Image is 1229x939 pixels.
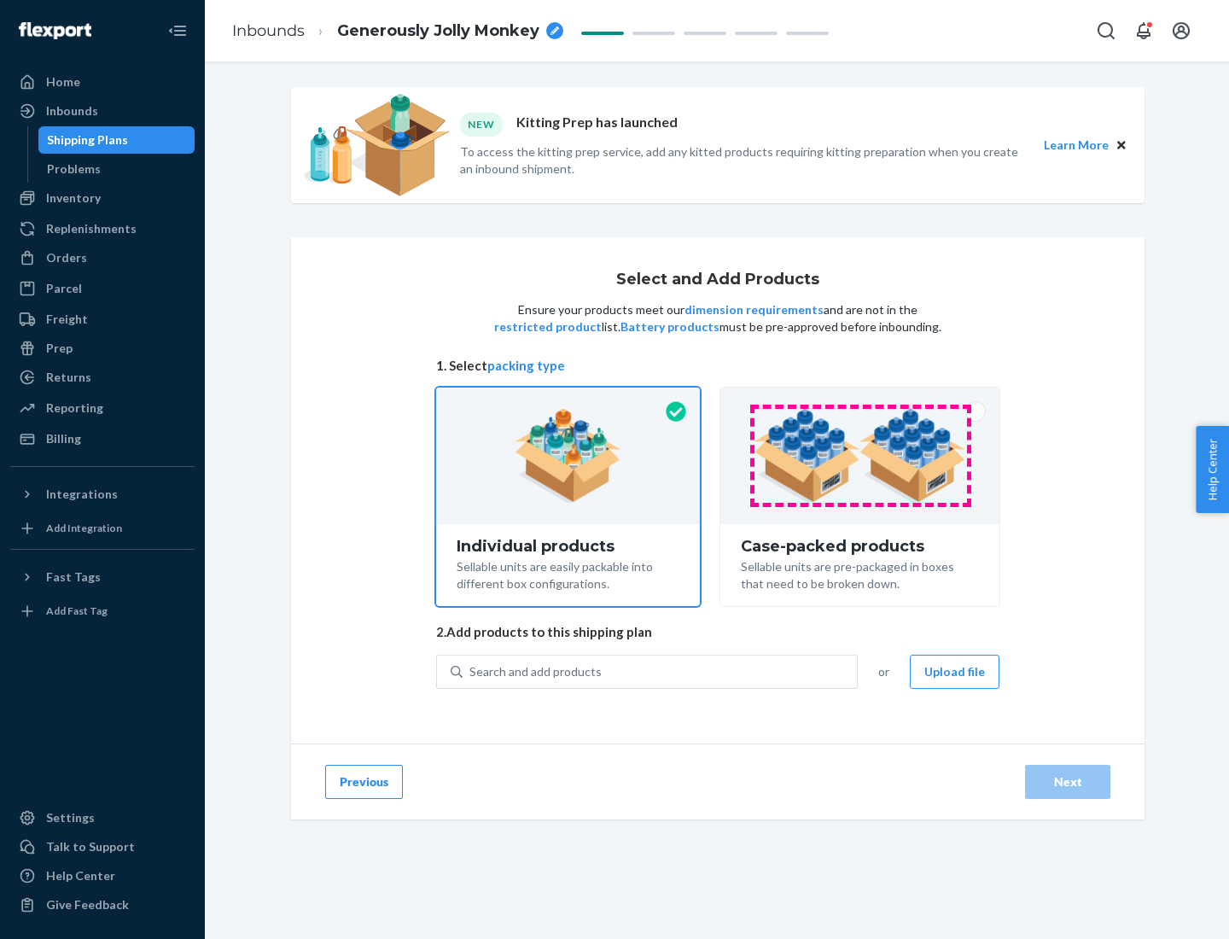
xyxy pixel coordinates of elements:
div: Sellable units are pre-packaged in boxes that need to be broken down. [741,555,979,592]
div: Next [1040,773,1096,790]
div: Fast Tags [46,569,101,586]
ol: breadcrumbs [218,6,577,56]
a: Freight [10,306,195,333]
button: Battery products [620,318,719,335]
div: Replenishments [46,220,137,237]
div: Sellable units are easily packable into different box configurations. [457,555,679,592]
div: Reporting [46,400,103,417]
button: Close Navigation [160,14,195,48]
div: Individual products [457,538,679,555]
button: Upload file [910,655,999,689]
a: Talk to Support [10,833,195,860]
button: Close [1112,136,1131,155]
p: Ensure your products meet our and are not in the list. must be pre-approved before inbounding. [492,301,943,335]
button: Next [1025,765,1110,799]
div: Case-packed products [741,538,979,555]
a: Inventory [10,184,195,212]
div: Settings [46,809,95,826]
div: Add Integration [46,521,122,535]
div: Help Center [46,867,115,884]
div: Search and add products [469,663,602,680]
a: Inbounds [232,21,305,40]
a: Problems [38,155,195,183]
div: Integrations [46,486,118,503]
a: Add Integration [10,515,195,542]
button: Previous [325,765,403,799]
h1: Select and Add Products [616,271,819,289]
span: or [878,663,889,680]
button: Integrations [10,481,195,508]
button: Give Feedback [10,891,195,919]
img: case-pack.59cecea509d18c883b923b81aeac6d0b.png [754,409,966,503]
a: Settings [10,804,195,831]
p: To access the kitting prep service, add any kitted products requiring kitting preparation when yo... [460,143,1028,178]
button: Fast Tags [10,563,195,591]
div: Give Feedback [46,896,129,913]
div: Shipping Plans [47,131,128,149]
button: Open account menu [1164,14,1198,48]
button: dimension requirements [684,301,824,318]
a: Add Fast Tag [10,598,195,625]
div: Billing [46,430,81,447]
button: Learn More [1044,136,1109,155]
span: Generously Jolly Monkey [337,20,539,43]
a: Reporting [10,394,195,422]
a: Parcel [10,275,195,302]
a: Home [10,68,195,96]
div: Talk to Support [46,838,135,855]
a: Billing [10,425,195,452]
div: Add Fast Tag [46,604,108,618]
div: Inbounds [46,102,98,120]
div: NEW [460,113,503,136]
a: Orders [10,244,195,271]
button: Help Center [1196,426,1229,513]
div: Inventory [46,190,101,207]
a: Prep [10,335,195,362]
div: Home [46,73,80,90]
div: Orders [46,249,87,266]
span: 1. Select [436,357,999,375]
button: Open notifications [1127,14,1161,48]
div: Problems [47,160,101,178]
a: Shipping Plans [38,126,195,154]
span: 2. Add products to this shipping plan [436,623,999,641]
a: Inbounds [10,97,195,125]
div: Freight [46,311,88,328]
img: individual-pack.facf35554cb0f1810c75b2bd6df2d64e.png [515,409,621,503]
button: restricted product [494,318,602,335]
button: packing type [487,357,565,375]
button: Open Search Box [1089,14,1123,48]
p: Kitting Prep has launched [516,113,678,136]
a: Returns [10,364,195,391]
a: Help Center [10,862,195,889]
a: Replenishments [10,215,195,242]
div: Parcel [46,280,82,297]
div: Returns [46,369,91,386]
img: Flexport logo [19,22,91,39]
div: Prep [46,340,73,357]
